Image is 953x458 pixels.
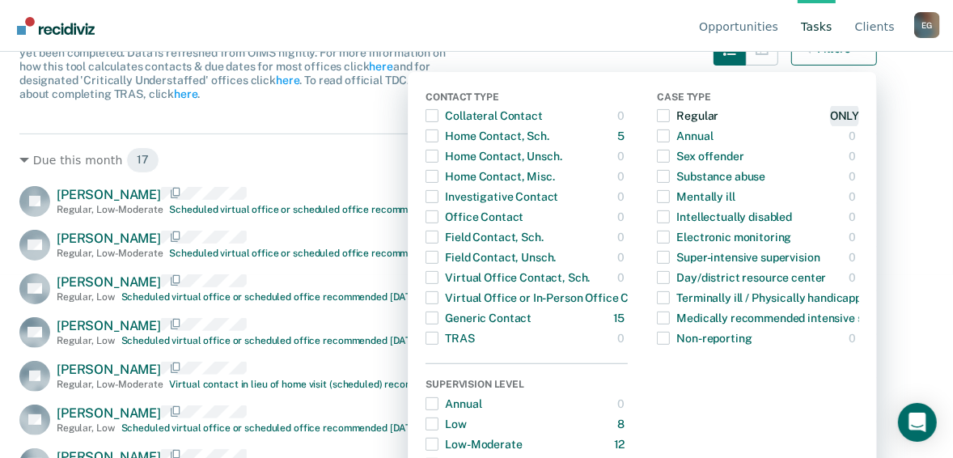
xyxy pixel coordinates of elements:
div: Due this month 17 [19,147,877,173]
div: Field Contact, Sch. [426,224,543,250]
a: here [369,60,392,73]
div: Open Intercom Messenger [898,403,937,442]
div: 0 [618,204,629,230]
div: Scheduled virtual office or scheduled office recommended [DATE] [170,204,469,215]
div: 15 [613,305,629,331]
div: 0 [618,103,629,129]
div: Sex offender [657,143,743,169]
div: Substance abuse [657,163,765,189]
div: 5 [618,123,629,149]
div: Mentally ill [657,184,735,210]
div: Generic Contact [426,305,532,331]
button: Profile dropdown button [914,12,940,38]
span: [PERSON_NAME] [57,405,161,421]
div: Intellectually disabled [657,204,792,230]
div: 8 [618,411,629,437]
div: 0 [849,143,860,169]
div: Field Contact, Unsch. [426,244,556,270]
div: Regular , Low [57,291,115,303]
div: Contact Type [426,91,628,106]
div: Regular , Low-Moderate [57,204,163,215]
span: The clients listed below have upcoming requirements due this month that have not yet been complet... [19,33,446,100]
div: 0 [849,244,860,270]
div: Regular , Low-Moderate [57,379,163,390]
div: Regular , Low-Moderate [57,248,163,259]
div: Annual [657,123,713,149]
div: Regular [657,103,718,129]
div: Medically recommended intensive supervision [657,305,917,331]
div: Home Contact, Unsch. [426,143,561,169]
div: 12 [614,431,629,457]
span: [PERSON_NAME] [57,187,161,202]
div: Scheduled virtual office or scheduled office recommended [DATE] [170,248,469,259]
a: here [276,74,299,87]
div: 0 [849,325,860,351]
div: Scheduled virtual office or scheduled office recommended [DATE] [121,335,421,346]
div: Supervision Level [426,379,628,393]
div: Virtual contact in lieu of home visit (scheduled) recommended [DATE] [170,379,483,390]
div: Home Contact, Misc. [426,163,554,189]
div: TRAS [426,325,474,351]
div: Virtual Office Contact, Sch. [426,265,590,290]
div: Scheduled virtual office or scheduled office recommended [DATE] [121,422,421,434]
div: Low [426,411,467,437]
div: 0 [618,244,629,270]
div: Super-intensive supervision [657,244,820,270]
div: 0 [849,123,860,149]
div: Non-reporting [657,325,752,351]
div: 0 [618,163,629,189]
div: Low-Moderate [426,431,522,457]
div: Regular , Low [57,422,115,434]
div: Office Contact [426,204,523,230]
div: 0 [849,184,860,210]
a: here [174,87,197,100]
div: Regular , Low [57,335,115,346]
div: 0 [618,325,629,351]
div: Day/district resource center [657,265,826,290]
div: 0 [849,204,860,230]
span: [PERSON_NAME] [57,318,161,333]
div: Terminally ill / Physically handicapped [657,285,875,311]
div: 0 [849,163,860,189]
div: 0 [618,224,629,250]
div: 0 [618,143,629,169]
div: Case Type [657,91,859,106]
div: Scheduled virtual office or scheduled office recommended [DATE] [121,291,421,303]
div: 0 [618,184,629,210]
div: E G [914,12,940,38]
span: [PERSON_NAME] [57,231,161,246]
div: Virtual Office or In-Person Office Contact [426,285,663,311]
div: Annual [426,391,481,417]
span: [PERSON_NAME] [57,362,161,377]
div: Electronic monitoring [657,224,791,250]
div: 0 [849,265,860,290]
div: 0 [618,265,629,290]
div: Home Contact, Sch. [426,123,549,149]
div: Investigative Contact [426,184,558,210]
div: Collateral Contact [426,103,542,129]
div: 0 [849,224,860,250]
span: 17 [126,147,159,173]
span: [PERSON_NAME] [57,274,161,290]
img: Recidiviz [17,17,95,35]
div: 0 [618,391,629,417]
div: ONLY [830,103,859,129]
